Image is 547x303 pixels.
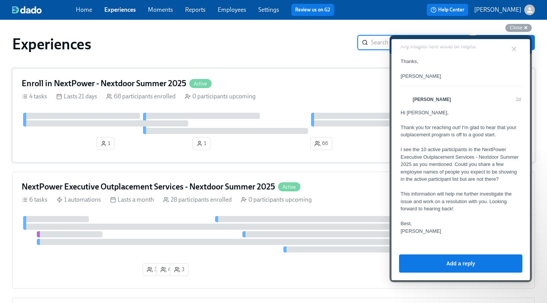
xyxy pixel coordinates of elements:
button: 3 [170,263,189,276]
button: Close [505,24,532,32]
span: Active [278,184,300,190]
a: Settings [258,6,279,13]
a: NextPower Executive Outplacement Services - Nextdoor Summer 2025Active6 tasks 1 automations Lasts... [12,172,535,289]
div: EF [10,58,22,64]
iframe: Help Scout Beacon - Live Chat, Contact Form, and Knowledge Base [390,35,532,282]
div: 1 automations [57,196,101,204]
img: dado [12,6,42,14]
div: Lasts 21 days [56,92,97,101]
button: 66 [310,137,332,150]
h4: NextPower Executive Outplacement Services - Nextdoor Summer 2025 [22,181,275,193]
p: [PERSON_NAME] [474,6,521,14]
a: dado [12,6,76,14]
button: 4 [156,263,175,276]
a: Reports [185,6,206,13]
div: 0 participants upcoming [241,196,312,204]
button: 3 [143,263,161,276]
button: 1 [192,137,211,150]
span: 66 [314,140,328,147]
button: [PERSON_NAME] [474,5,535,15]
div: 6 tasks [22,196,47,204]
a: Home [76,6,92,13]
h1: Experiences [12,35,91,53]
span: 4 [160,266,171,273]
button: Add a reply [9,219,133,237]
span: 3 [147,266,157,273]
div: 28 participants enrolled [163,196,232,204]
span: 1 [196,140,206,147]
a: Moments [148,6,173,13]
button: New Experience [474,35,535,50]
button: Help Center [427,4,468,16]
div: Lasts a month [110,196,154,204]
span: Active [189,81,212,87]
span: 3 [174,266,184,273]
input: Search by name [371,35,471,50]
a: Employees [218,6,246,13]
h4: Enroll in NextPower - Nextdoor Summer 2025 [22,78,186,89]
span: [PERSON_NAME] [23,61,126,68]
div: 0 participants upcoming [185,92,256,101]
a: Experiences [104,6,136,13]
button: Review us on G2 [291,4,334,16]
span: Aug 22, 2025 [126,61,131,68]
span: 1 [101,140,110,147]
div: 4 tasks [22,92,47,101]
a: Review us on G2 [295,6,330,14]
span: Help Center [431,6,464,14]
div: Hi [PERSON_NAME], Thank you for reaching out! I'm glad to hear that your outplacement program is ... [11,74,131,200]
div: 68 participants enrolled [106,92,176,101]
a: Enroll in NextPower - Nextdoor Summer 2025Active4 tasks Lasts 21 days 68 participants enrolled 0 ... [12,68,535,163]
span: Close [510,25,522,30]
button: 1 [96,137,115,150]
